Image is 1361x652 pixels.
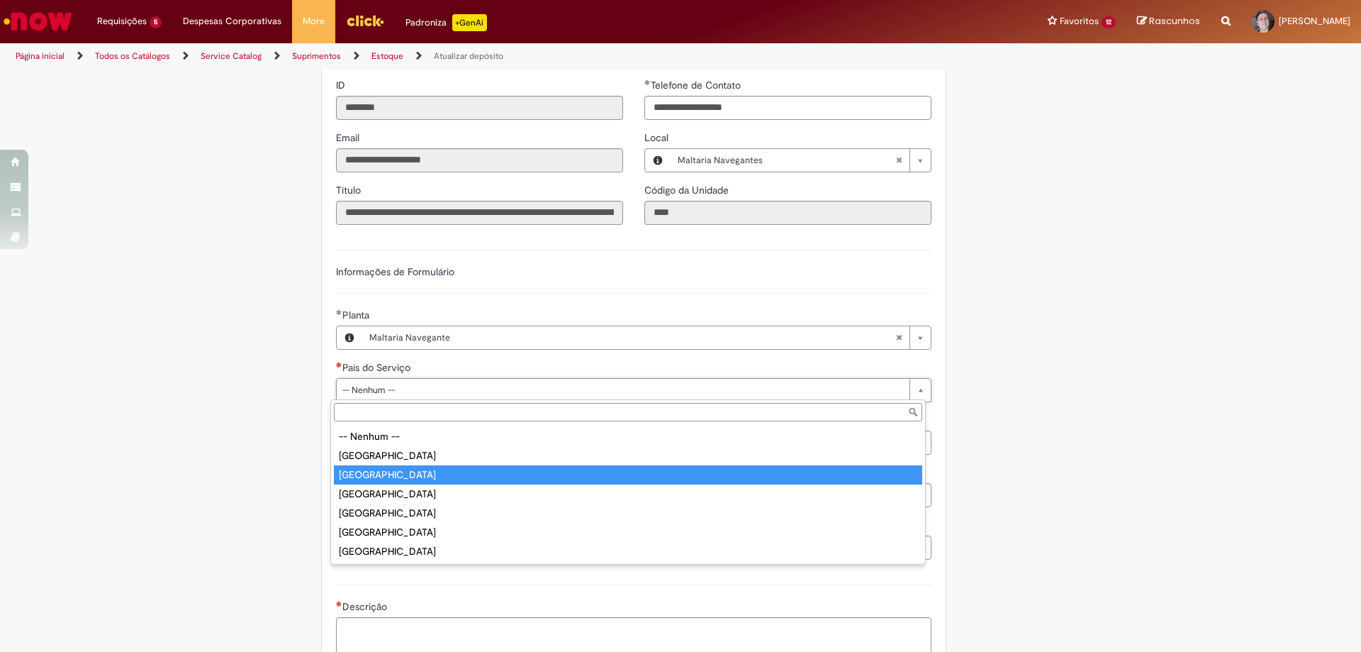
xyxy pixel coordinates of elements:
div: [GEOGRAPHIC_DATA] [334,523,922,542]
ul: País do Serviço [331,424,925,564]
div: [GEOGRAPHIC_DATA] [334,465,922,485]
div: [GEOGRAPHIC_DATA] [334,446,922,465]
div: -- Nenhum -- [334,427,922,446]
div: [GEOGRAPHIC_DATA] [334,485,922,504]
div: [GEOGRAPHIC_DATA] [334,504,922,523]
div: [GEOGRAPHIC_DATA] [334,542,922,561]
